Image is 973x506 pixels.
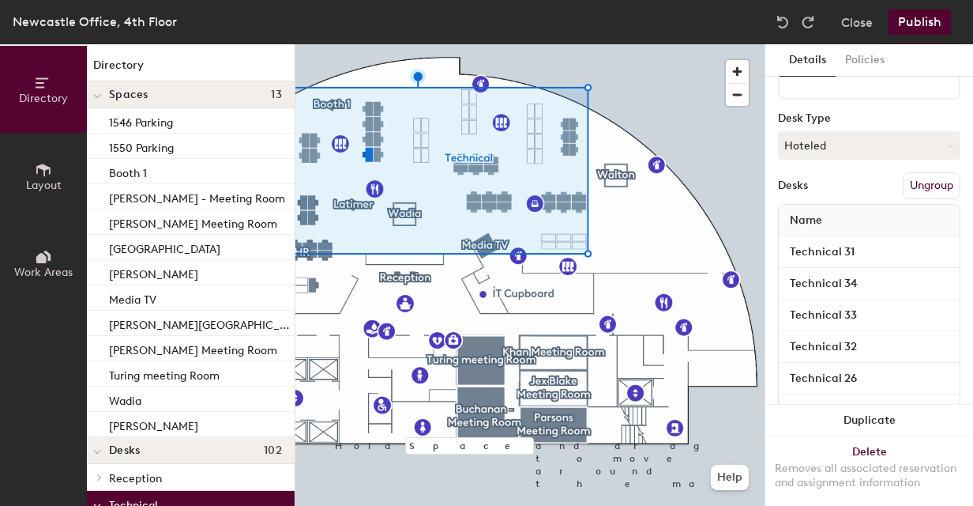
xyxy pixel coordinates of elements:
[765,436,973,506] button: DeleteRemoves all associated reservation and assignment information
[109,339,277,357] p: [PERSON_NAME] Meeting Room
[778,179,808,192] div: Desks
[109,314,291,332] p: [PERSON_NAME][GEOGRAPHIC_DATA]
[778,131,960,160] button: Hoteled
[903,172,960,199] button: Ungroup
[109,111,173,130] p: 1546 Parking
[87,57,295,81] h1: Directory
[782,273,956,295] input: Unnamed desk
[109,444,140,457] span: Desks
[800,14,816,30] img: Redo
[711,465,749,490] button: Help
[775,462,964,490] div: Removes all associated reservation and assignment information
[109,364,220,383] p: Turing meeting Room
[109,415,198,433] p: [PERSON_NAME]
[782,304,956,327] input: Unnamed desk
[26,179,62,192] span: Layout
[109,263,198,281] p: [PERSON_NAME]
[109,187,285,206] p: [PERSON_NAME] - Meeting Room
[264,444,282,457] span: 102
[836,44,894,77] button: Policies
[782,368,956,390] input: Unnamed desk
[782,399,956,421] input: Unnamed desk
[109,472,162,485] span: Reception
[109,89,148,101] span: Spaces
[782,206,830,235] span: Name
[109,213,277,231] p: [PERSON_NAME] Meeting Room
[109,162,147,180] p: Booth 1
[109,238,220,256] p: [GEOGRAPHIC_DATA]
[888,9,951,35] button: Publish
[841,9,873,35] button: Close
[14,266,73,279] span: Work Areas
[109,289,156,307] p: Media TV
[782,241,956,263] input: Unnamed desk
[765,405,973,436] button: Duplicate
[109,390,141,408] p: Wadia
[775,14,791,30] img: Undo
[782,336,956,358] input: Unnamed desk
[780,44,836,77] button: Details
[271,89,282,101] span: 13
[19,92,68,105] span: Directory
[778,112,960,125] div: Desk Type
[13,12,177,32] div: Newcastle Office, 4th Floor
[109,137,174,155] p: 1550 Parking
